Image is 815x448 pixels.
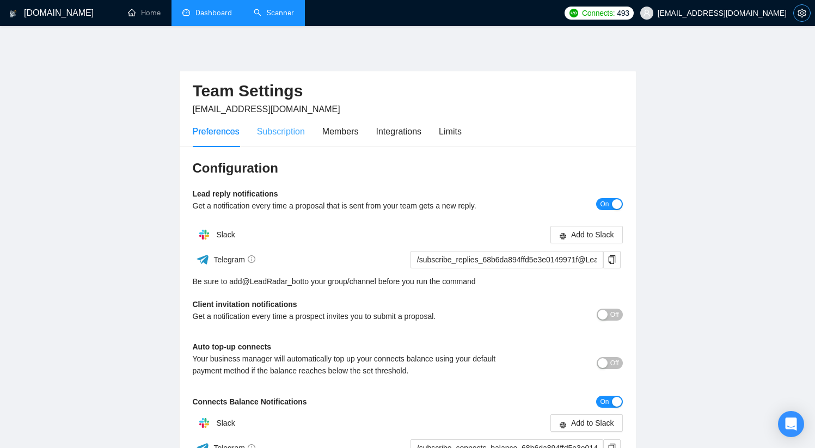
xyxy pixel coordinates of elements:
[193,300,297,309] b: Client invitation notifications
[193,200,516,212] div: Get a notification every time a proposal that is sent from your team gets a new reply.
[610,309,619,321] span: Off
[793,4,811,22] button: setting
[254,8,294,17] a: searchScanner
[559,420,567,428] span: slack
[248,255,255,263] span: info-circle
[582,7,615,19] span: Connects:
[778,411,804,437] div: Open Intercom Messenger
[193,310,516,322] div: Get a notification every time a prospect invites you to submit a proposal.
[193,125,240,138] div: Preferences
[213,255,255,264] span: Telegram
[182,8,232,17] a: dashboardDashboard
[604,255,620,264] span: copy
[193,353,516,377] div: Your business manager will automatically top up your connects balance using your default payment ...
[600,396,609,408] span: On
[242,275,303,287] a: @LeadRadar_bot
[559,232,567,240] span: slack
[439,125,462,138] div: Limits
[571,417,614,429] span: Add to Slack
[193,159,623,177] h3: Configuration
[794,9,810,17] span: setting
[193,224,215,246] img: hpQkSZIkSZIkSZIkSZIkSZIkSZIkSZIkSZIkSZIkSZIkSZIkSZIkSZIkSZIkSZIkSZIkSZIkSZIkSZIkSZIkSZIkSZIkSZIkS...
[617,7,629,19] span: 493
[322,125,359,138] div: Members
[569,9,578,17] img: upwork-logo.png
[643,9,651,17] span: user
[193,189,278,198] b: Lead reply notifications
[600,198,609,210] span: On
[193,397,307,406] b: Connects Balance Notifications
[793,9,811,17] a: setting
[257,125,305,138] div: Subscription
[9,5,17,22] img: logo
[128,8,161,17] a: homeHome
[216,419,235,427] span: Slack
[603,251,621,268] button: copy
[193,275,623,287] div: Be sure to add to your group/channel before you run the command
[610,357,619,369] span: Off
[376,125,422,138] div: Integrations
[193,412,215,434] img: hpQkSZIkSZIkSZIkSZIkSZIkSZIkSZIkSZIkSZIkSZIkSZIkSZIkSZIkSZIkSZIkSZIkSZIkSZIkSZIkSZIkSZIkSZIkSZIkS...
[571,229,614,241] span: Add to Slack
[193,80,623,102] h2: Team Settings
[550,226,623,243] button: slackAdd to Slack
[550,414,623,432] button: slackAdd to Slack
[193,105,340,114] span: [EMAIL_ADDRESS][DOMAIN_NAME]
[196,253,210,266] img: ww3wtPAAAAAElFTkSuQmCC
[216,230,235,239] span: Slack
[193,342,272,351] b: Auto top-up connects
